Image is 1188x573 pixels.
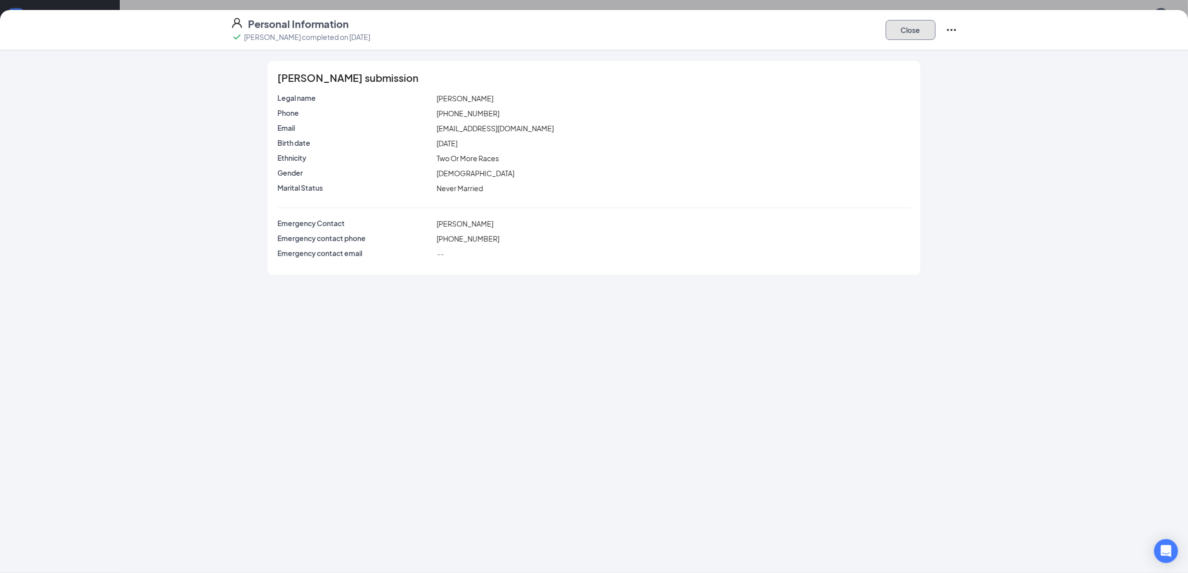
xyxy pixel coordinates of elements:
[437,109,499,118] span: [PHONE_NUMBER]
[231,17,243,29] svg: User
[437,154,499,163] span: Two Or More Races
[437,234,499,243] span: [PHONE_NUMBER]
[244,32,370,42] p: [PERSON_NAME] completed on [DATE]
[277,248,433,258] p: Emergency contact email
[277,218,433,228] p: Emergency Contact
[231,31,243,43] svg: Checkmark
[437,124,554,133] span: [EMAIL_ADDRESS][DOMAIN_NAME]
[437,184,483,193] span: Never Married
[277,108,433,118] p: Phone
[277,233,433,243] p: Emergency contact phone
[437,249,444,258] span: --
[277,183,433,193] p: Marital Status
[277,73,419,83] span: [PERSON_NAME] submission
[946,24,957,36] svg: Ellipses
[277,153,433,163] p: Ethnicity
[277,168,433,178] p: Gender
[886,20,936,40] button: Close
[277,123,433,133] p: Email
[437,139,458,148] span: [DATE]
[437,94,493,103] span: [PERSON_NAME]
[1154,539,1178,563] div: Open Intercom Messenger
[437,169,514,178] span: [DEMOGRAPHIC_DATA]
[248,17,349,31] h4: Personal Information
[437,219,493,228] span: [PERSON_NAME]
[277,93,433,103] p: Legal name
[277,138,433,148] p: Birth date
